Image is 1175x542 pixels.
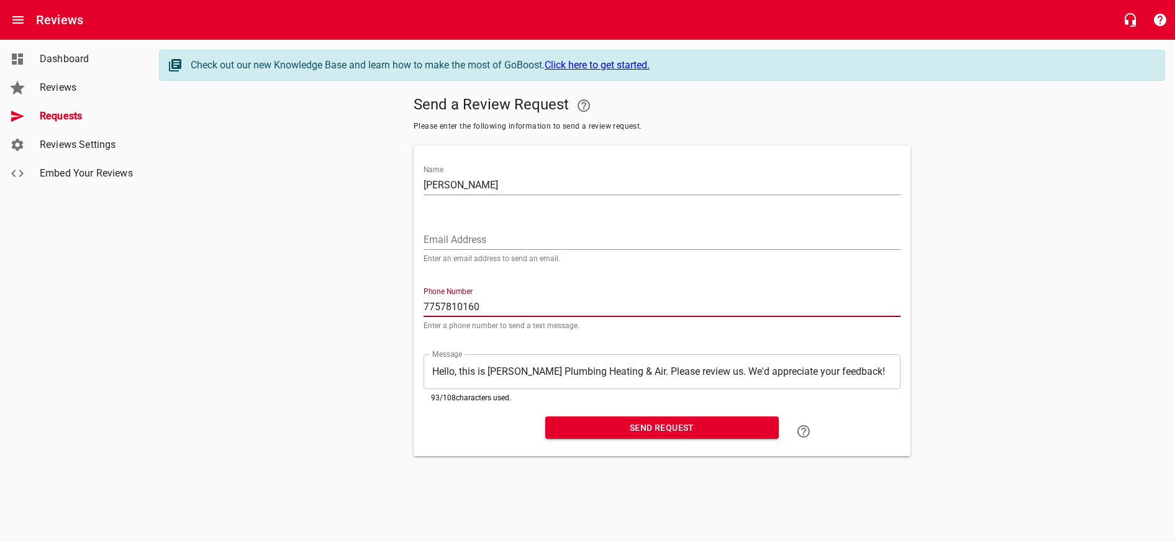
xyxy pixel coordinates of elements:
[424,166,443,173] label: Name
[555,420,769,436] span: Send Request
[40,166,134,181] span: Embed Your Reviews
[789,416,819,446] a: Learn how to "Send a Review Request"
[414,121,910,133] span: Please enter the following information to send a review request.
[569,91,599,121] a: Your Google or Facebook account must be connected to "Send a Review Request"
[40,52,134,67] span: Dashboard
[3,5,33,35] button: Open drawer
[40,80,134,95] span: Reviews
[424,288,473,295] label: Phone Number
[545,59,650,71] a: Click here to get started.
[40,137,134,152] span: Reviews Settings
[432,365,892,377] textarea: Hello, this is [PERSON_NAME] Plumbing Heating & Air. Please review us. We'd appreciate your feedb...
[424,255,901,262] p: Enter an email address to send an email.
[1145,5,1175,35] button: Support Portal
[545,416,779,439] button: Send Request
[431,393,511,402] span: 93 / 108 characters used.
[414,91,910,121] h5: Send a Review Request
[36,10,83,30] h6: Reviews
[1115,5,1145,35] button: Live Chat
[40,109,134,124] span: Requests
[191,58,1152,73] div: Check out our new Knowledge Base and learn how to make the most of GoBoost.
[424,322,901,329] p: Enter a phone number to send a text message.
